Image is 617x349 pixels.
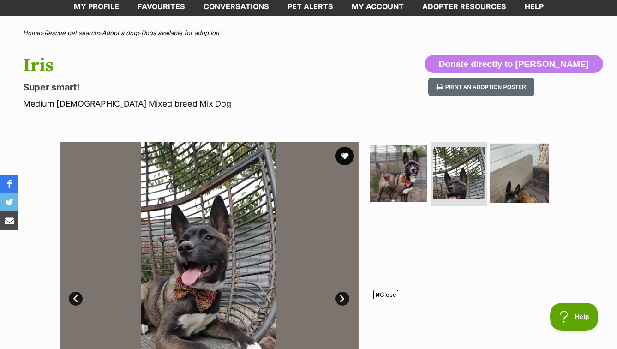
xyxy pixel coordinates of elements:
[433,147,485,199] img: Photo of Iris
[490,143,549,203] img: Photo of Iris
[141,29,219,36] a: Dogs available for adoption
[23,97,377,110] p: Medium [DEMOGRAPHIC_DATA] Mixed breed Mix Dog
[85,303,533,344] iframe: Advertisement
[335,147,354,165] button: favourite
[23,55,377,76] h1: Iris
[373,290,398,299] span: Close
[102,29,137,36] a: Adopt a dog
[69,292,83,306] a: Prev
[335,292,349,306] a: Next
[44,29,98,36] a: Rescue pet search
[425,55,603,73] button: Donate directly to [PERSON_NAME]
[550,303,599,331] iframe: Help Scout Beacon - Open
[23,29,40,36] a: Home
[370,145,427,202] img: Photo of Iris
[23,81,377,94] p: Super smart!
[428,78,534,96] button: Print an adoption poster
